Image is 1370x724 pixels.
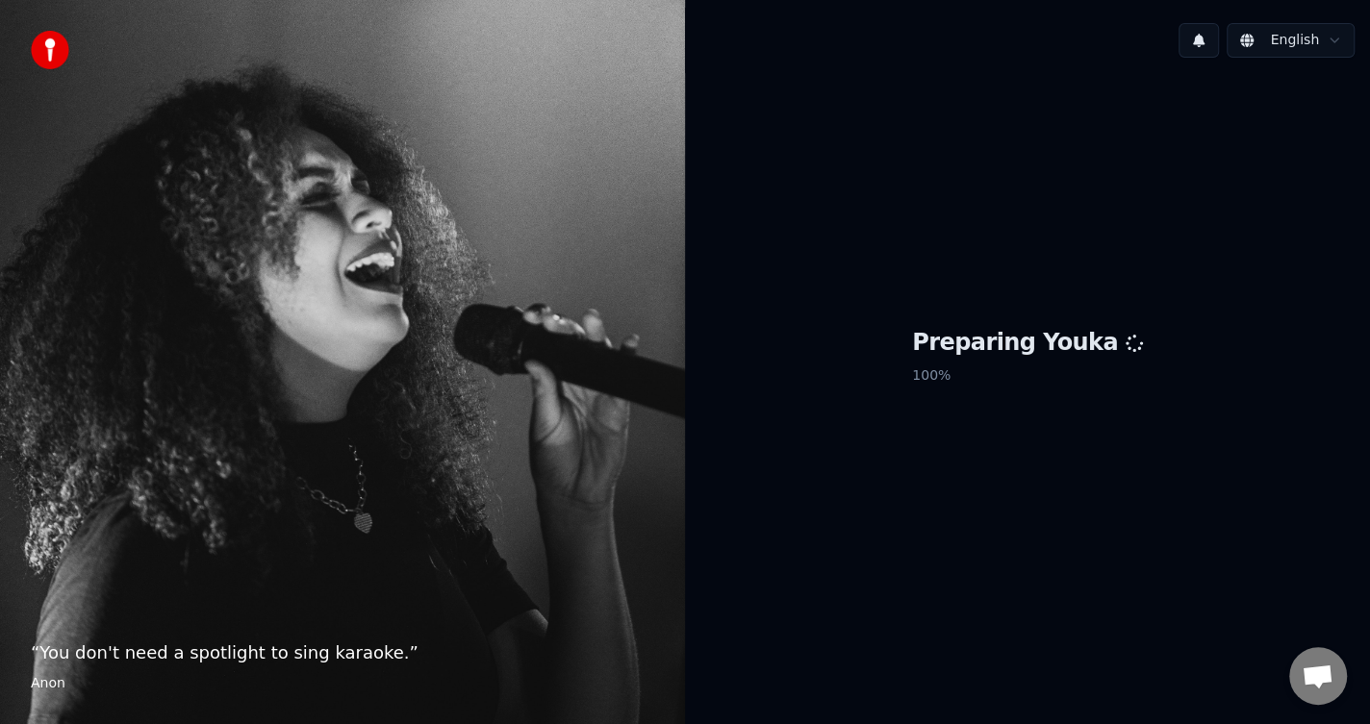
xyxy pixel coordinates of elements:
[31,639,654,666] p: “ You don't need a spotlight to sing karaoke. ”
[31,674,654,693] footer: Anon
[31,31,69,69] img: youka
[912,328,1143,359] h1: Preparing Youka
[1289,647,1347,705] a: Open chat
[912,359,1143,393] p: 100 %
